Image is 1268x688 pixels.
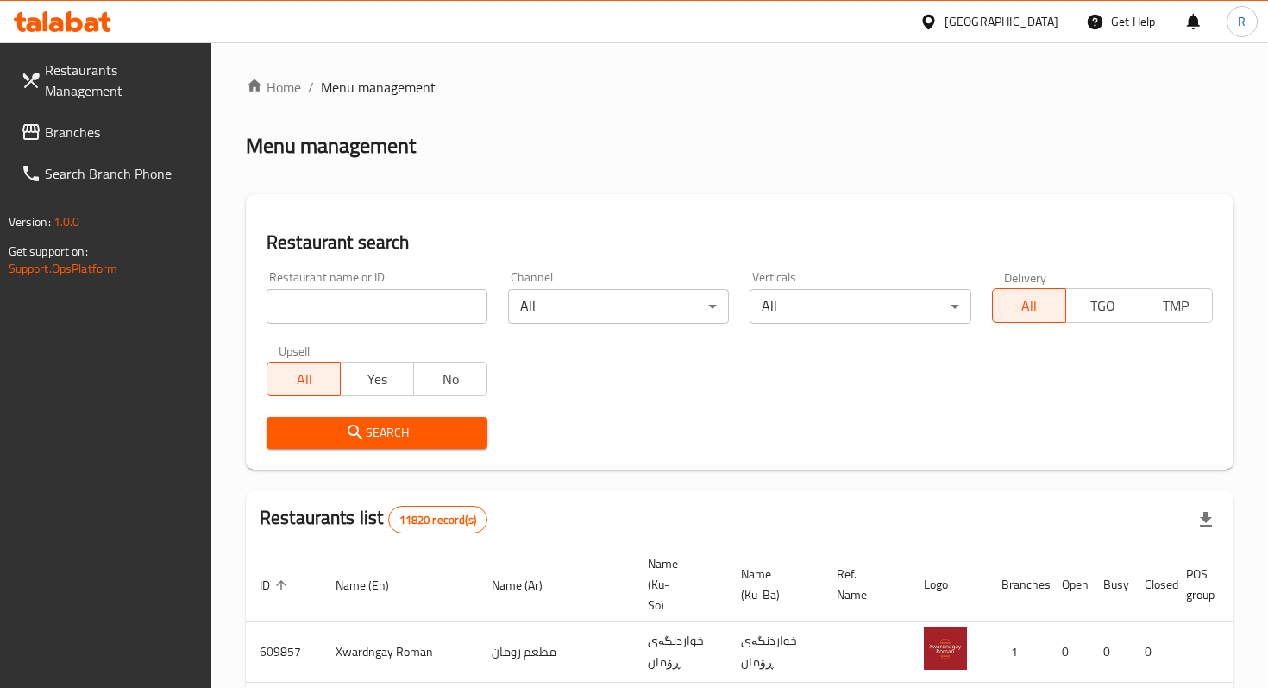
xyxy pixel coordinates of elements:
[267,289,487,324] input: Search for restaurant name or ID..
[750,289,970,324] div: All
[837,564,889,605] span: Ref. Name
[1146,294,1206,319] span: TMP
[1089,548,1131,622] th: Busy
[492,575,565,596] span: Name (Ar)
[53,211,80,233] span: 1.0.0
[7,111,211,153] a: Branches
[246,77,1233,98] nav: breadcrumb
[1073,294,1133,319] span: TGO
[267,230,1213,256] h2: Restaurant search
[413,362,487,396] button: No
[1186,564,1237,605] span: POS group
[1065,288,1139,323] button: TGO
[274,367,334,392] span: All
[308,77,314,98] li: /
[267,362,341,396] button: All
[260,575,292,596] span: ID
[246,77,301,98] a: Home
[1004,271,1047,283] label: Delivery
[322,622,478,683] td: Xwardngay Roman
[1048,548,1089,622] th: Open
[267,417,487,449] button: Search
[340,362,414,396] button: Yes
[1000,294,1059,319] span: All
[388,506,487,533] div: Total records count
[280,422,474,444] span: Search
[246,132,416,160] h2: Menu management
[421,367,480,392] span: No
[1185,499,1227,540] div: Export file
[389,512,486,528] span: 11820 record(s)
[7,49,211,111] a: Restaurants Management
[910,548,988,622] th: Logo
[508,289,729,324] div: All
[727,622,823,683] td: خواردنگەی ڕۆمان
[45,122,198,142] span: Branches
[9,257,118,280] a: Support.OpsPlatform
[279,344,311,357] label: Upsell
[1089,622,1131,683] td: 0
[260,505,487,533] h2: Restaurants list
[321,77,436,98] span: Menu management
[478,622,634,683] td: مطعم رومان
[945,12,1058,31] div: [GEOGRAPHIC_DATA]
[992,288,1066,323] button: All
[9,211,51,233] span: Version:
[1048,622,1089,683] td: 0
[924,627,967,670] img: Xwardngay Roman
[988,548,1048,622] th: Branches
[648,553,706,615] span: Name (Ku-So)
[634,622,727,683] td: خواردنگەی ڕۆمان
[7,153,211,194] a: Search Branch Phone
[336,575,411,596] span: Name (En)
[741,564,802,605] span: Name (Ku-Ba)
[1139,288,1213,323] button: TMP
[1131,548,1172,622] th: Closed
[45,60,198,101] span: Restaurants Management
[1131,622,1172,683] td: 0
[246,622,322,683] td: 609857
[988,622,1048,683] td: 1
[45,163,198,184] span: Search Branch Phone
[9,240,88,262] span: Get support on:
[1238,12,1246,31] span: R
[348,367,407,392] span: Yes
